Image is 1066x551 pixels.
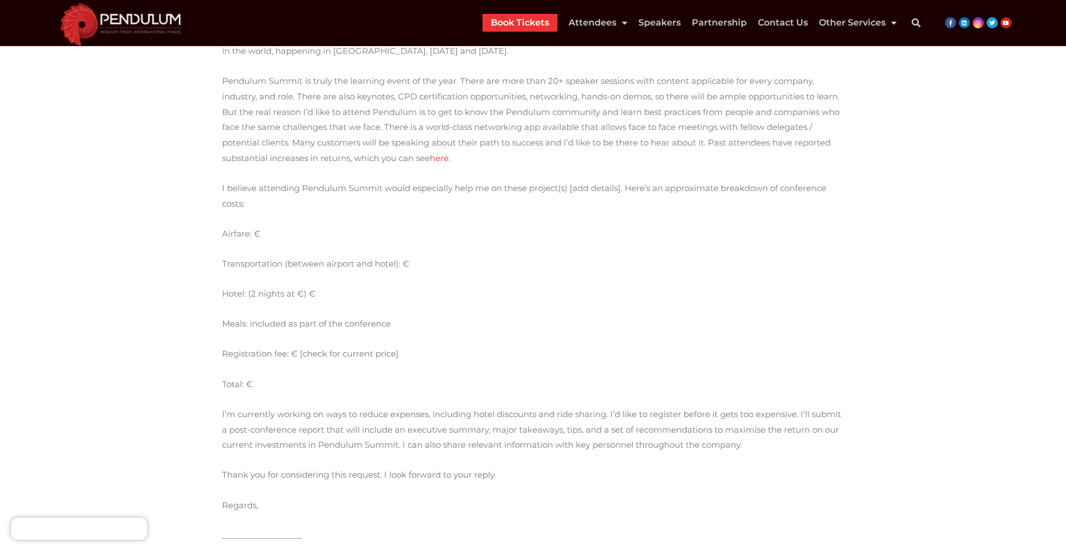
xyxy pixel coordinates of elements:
a: here [430,153,449,163]
span: Thank you for considering this request. I look forward to your reply. [222,469,496,480]
a: Contact Us [758,14,808,32]
a: Speakers [638,14,681,32]
span: I’d like to explore some solutions that would make a significant and positive impact on our compa... [222,14,837,56]
span: Airfare: € [222,228,260,239]
div: Search [905,12,927,34]
a: Book Tickets [491,14,549,32]
a: Attendees [569,14,627,32]
span: Transportation (between airport and hotel): € [222,258,409,269]
span: Pendulum Summit is truly the learning event of the year. There are more than 20+ speaker sessions... [222,76,839,163]
nav: Menu [482,14,897,32]
a: Other Services [819,14,897,32]
p: __________________ [222,528,844,543]
span: I believe attending Pendulum Summit would especially help me on these project(s) [add details]. H... [222,183,826,209]
span: I’m currently working on ways to reduce expenses, including hotel discounts and ride sharing. I’d... [222,409,841,450]
span: Total: € [222,379,253,389]
a: Partnership [692,14,747,32]
span: Registration fee: € [check for current price] [222,348,399,359]
span: Meals: included as part of the conference [222,318,391,329]
iframe: Brevo live chat [11,518,147,540]
span: Regards, [222,500,258,510]
span: Hotel: (2 nights at €) € [222,288,315,299]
